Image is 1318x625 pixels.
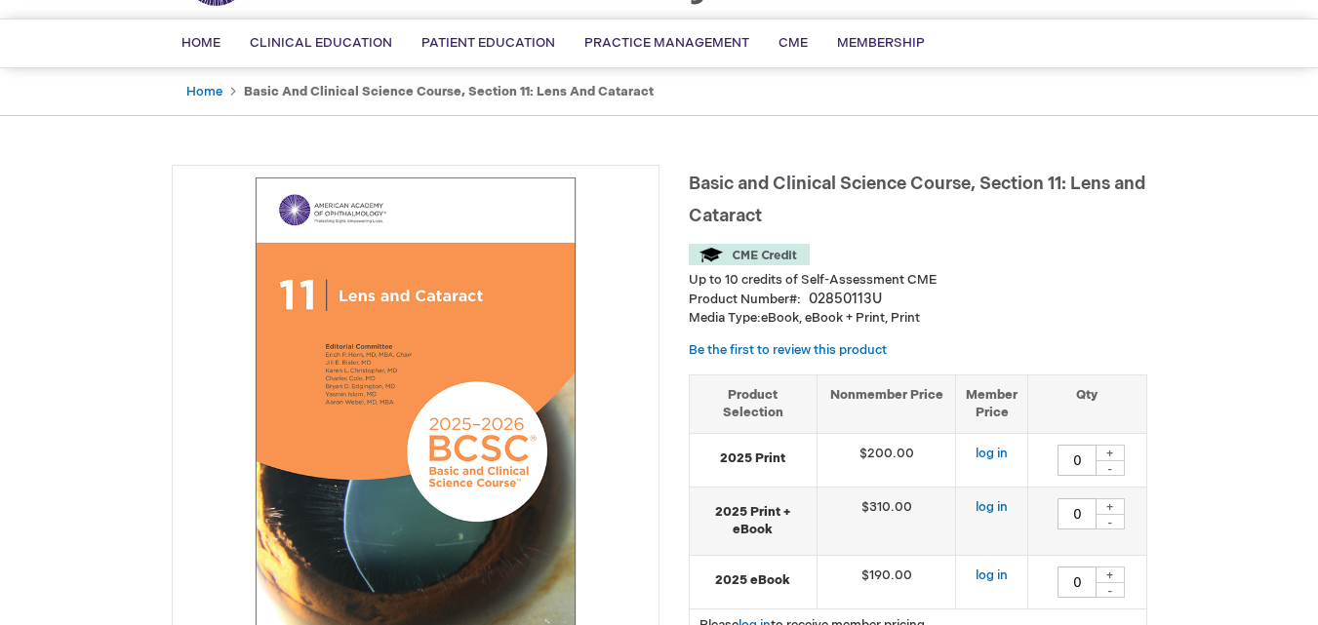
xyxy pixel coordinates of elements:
div: + [1096,498,1125,515]
span: CME [779,35,808,51]
div: - [1096,582,1125,598]
td: $310.00 [817,487,956,555]
li: Up to 10 credits of Self-Assessment CME [689,271,1147,290]
th: Nonmember Price [817,374,956,433]
div: - [1096,514,1125,529]
a: Home [186,84,222,99]
div: + [1096,445,1125,461]
th: Qty [1028,374,1146,433]
input: Qty [1058,445,1097,476]
strong: 2025 Print + eBook [699,503,807,539]
span: Practice Management [584,35,749,51]
img: CME Credit [689,244,810,265]
span: Home [181,35,220,51]
a: log in [976,446,1008,461]
div: + [1096,566,1125,583]
a: log in [976,567,1008,583]
strong: Media Type: [689,310,761,326]
strong: Product Number [689,292,801,307]
a: Be the first to review this product [689,342,887,358]
td: $190.00 [817,555,956,608]
input: Qty [1058,566,1097,598]
span: Patient Education [421,35,555,51]
strong: Basic and Clinical Science Course, Section 11: Lens and Cataract [244,84,654,99]
div: 02850113U [809,290,882,309]
input: Qty [1058,498,1097,529]
th: Product Selection [690,374,818,433]
th: Member Price [956,374,1028,433]
span: Clinical Education [250,35,392,51]
strong: 2025 Print [699,449,807,468]
span: Basic and Clinical Science Course, Section 11: Lens and Cataract [689,174,1145,226]
a: log in [976,499,1008,515]
td: $200.00 [817,433,956,487]
p: eBook, eBook + Print, Print [689,309,1147,328]
strong: 2025 eBook [699,571,807,590]
span: Membership [837,35,925,51]
div: - [1096,460,1125,476]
